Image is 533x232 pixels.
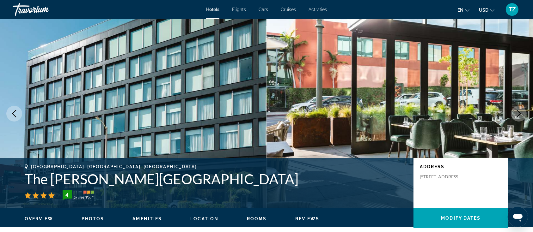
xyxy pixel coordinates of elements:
span: Modify Dates [441,216,481,221]
span: Location [190,216,218,221]
button: Amenities [132,216,162,222]
button: Rooms [247,216,267,222]
span: USD [479,8,488,13]
p: Address [420,164,502,169]
button: Photos [82,216,104,222]
a: Activities [309,7,327,12]
button: User Menu [504,3,520,16]
button: Modify Dates [414,208,508,228]
button: Previous image [6,106,22,122]
span: Rooms [247,216,267,221]
img: TrustYou guest rating badge [63,190,94,200]
span: TZ [509,6,516,13]
button: Change currency [479,5,494,15]
a: Cars [259,7,268,12]
iframe: Button to launch messaging window [508,207,528,227]
button: Change language [457,5,469,15]
span: Photos [82,216,104,221]
span: [GEOGRAPHIC_DATA], [GEOGRAPHIC_DATA], [GEOGRAPHIC_DATA] [31,164,197,169]
button: Reviews [295,216,320,222]
span: Reviews [295,216,320,221]
a: Hotels [206,7,219,12]
span: Overview [25,216,53,221]
span: en [457,8,463,13]
button: Location [190,216,218,222]
a: Cruises [281,7,296,12]
button: Overview [25,216,53,222]
a: Travorium [13,1,76,18]
button: Next image [511,106,527,122]
span: Amenities [132,216,162,221]
h1: The [PERSON_NAME][GEOGRAPHIC_DATA] [25,171,407,187]
p: [STREET_ADDRESS] [420,174,470,180]
a: Flights [232,7,246,12]
div: 4 [61,191,73,199]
